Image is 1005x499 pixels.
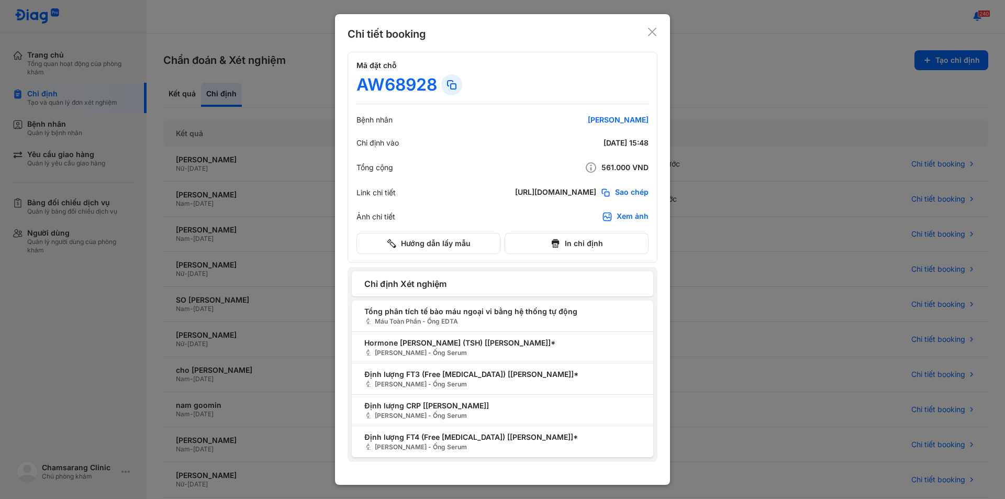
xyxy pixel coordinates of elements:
[348,27,426,41] div: Chi tiết booking
[356,188,396,197] div: Link chi tiết
[364,380,641,389] span: [PERSON_NAME] - Ống Serum
[364,442,641,452] span: [PERSON_NAME] - Ống Serum
[505,233,649,254] button: In chỉ định
[364,317,641,326] span: Máu Toàn Phần - Ống EDTA
[364,278,641,290] span: Chỉ định Xét nghiệm
[364,400,641,411] span: Định lượng CRP [[PERSON_NAME]]
[617,212,649,222] div: Xem ảnh
[356,163,393,172] div: Tổng cộng
[523,115,649,125] div: [PERSON_NAME]
[523,161,649,174] div: 561.000 VND
[515,187,596,198] div: [URL][DOMAIN_NAME]
[356,115,393,125] div: Bệnh nhân
[364,337,641,348] span: Hormone [PERSON_NAME] (TSH) [[PERSON_NAME]]*
[364,306,641,317] span: Tổng phân tích tế bào máu ngoại vi bằng hệ thống tự động
[364,348,641,358] span: [PERSON_NAME] - Ống Serum
[523,138,649,148] div: [DATE] 15:48
[364,369,641,380] span: Định lượng FT3 (Free [MEDICAL_DATA]) [[PERSON_NAME]]*
[356,233,500,254] button: Hướng dẫn lấy mẫu
[356,61,649,70] h4: Mã đặt chỗ
[356,212,395,221] div: Ảnh chi tiết
[615,187,649,198] span: Sao chép
[356,138,399,148] div: Chỉ định vào
[364,431,641,442] span: Định lượng FT4 (Free [MEDICAL_DATA]) [[PERSON_NAME]]*
[364,411,641,420] span: [PERSON_NAME] - Ống Serum
[356,74,437,95] div: AW68928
